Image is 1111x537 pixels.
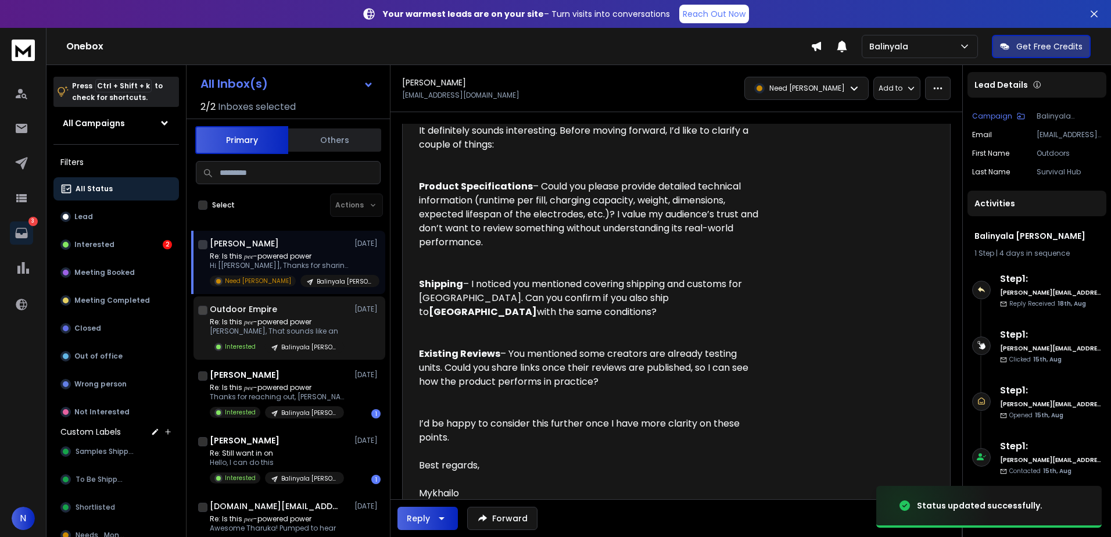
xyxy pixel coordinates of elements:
[419,347,758,389] p: – You mentioned some creators are already testing units. Could you share links once their reviews...
[1009,411,1063,420] p: Opened
[195,126,288,154] button: Primary
[1037,149,1102,158] p: Outdoors
[354,370,381,380] p: [DATE]
[967,191,1106,216] div: Activities
[974,79,1028,91] p: Lead Details
[53,345,179,368] button: Out of office
[53,289,179,312] button: Meeting Completed
[371,475,381,484] div: 1
[1037,167,1102,177] p: Survival Hub
[419,110,758,152] p: Thanks for sharing more details about the Al-Air Generator Power Lamp. It definitely sounds inter...
[917,500,1042,511] div: Status updated successfully.
[60,426,121,438] h3: Custom Labels
[53,373,179,396] button: Wrong person
[974,230,1099,242] h1: Balinyala [PERSON_NAME]
[200,100,216,114] span: 2 / 2
[210,317,344,327] p: Re: Is this 𝑝𝑒𝑒-powered power
[397,507,458,530] button: Reply
[419,347,500,360] strong: Existing Reviews
[95,79,152,92] span: Ctrl + Shift + k
[53,177,179,201] button: All Status
[210,261,349,270] p: Hі [[PERSON_NAME]], Thanks for sharing
[200,78,268,90] h1: All Inbox(s)
[281,343,337,352] p: Balinyala [PERSON_NAME]
[402,77,466,88] h1: [PERSON_NAME]
[419,180,758,249] p: – Could you please provide detailed technical information (runtime per fill, charging capacity, w...
[869,41,913,52] p: Balinyala
[1016,41,1083,52] p: Get Free Credits
[210,524,346,533] p: Awesome Tharuka! Pumped to hear
[1058,299,1086,308] span: 18th, Aug
[972,167,1010,177] p: Last Name
[53,496,179,519] button: Shortlisted
[419,277,758,319] p: – I noticed you mentioned covering shipping and customs for [GEOGRAPHIC_DATA]. Can you confirm if...
[972,130,992,139] p: Email
[1009,355,1062,364] p: Clicked
[354,305,381,314] p: [DATE]
[1033,355,1062,364] span: 15th, Aug
[769,84,845,93] p: Need [PERSON_NAME]
[383,8,670,20] p: – Turn visits into conversations
[10,221,33,245] a: 3
[1009,467,1071,475] p: Contacted
[191,72,383,95] button: All Inbox(s)
[974,248,994,258] span: 1 Step
[1000,400,1102,409] h6: [PERSON_NAME][EMAIL_ADDRESS][PERSON_NAME][DOMAIN_NAME]
[1000,344,1102,353] h6: [PERSON_NAME][EMAIL_ADDRESS][PERSON_NAME][DOMAIN_NAME]
[354,502,381,511] p: [DATE]
[371,409,381,418] div: 1
[74,212,93,221] p: Lead
[1000,456,1102,464] h6: [PERSON_NAME][EMAIL_ADDRESS][PERSON_NAME][DOMAIN_NAME]
[1037,112,1102,121] p: Balinyala [PERSON_NAME]
[210,303,277,315] h1: Outdoor Empire
[225,474,256,482] p: Interested
[53,154,179,170] h3: Filters
[12,507,35,530] button: N
[1009,299,1086,308] p: Reply Received
[317,277,372,286] p: Balinyala [PERSON_NAME]
[74,268,135,277] p: Meeting Booked
[879,84,902,93] p: Add to
[53,440,179,463] button: Samples Shipped
[1037,130,1102,139] p: [EMAIL_ADDRESS][DOMAIN_NAME]
[419,277,463,291] strong: Shipping
[402,91,519,100] p: [EMAIL_ADDRESS][DOMAIN_NAME]
[74,296,150,305] p: Meeting Completed
[419,180,533,193] strong: Product Specifications
[429,305,537,318] strong: [GEOGRAPHIC_DATA]
[354,239,381,248] p: [DATE]
[419,417,758,445] p: I’d be happy to consider this further once I have more clarity on these points.
[992,35,1091,58] button: Get Free Credits
[74,380,127,389] p: Wrong person
[1000,272,1102,286] h6: Step 1 :
[383,8,544,20] strong: Your warmest leads are on your site
[288,127,381,153] button: Others
[974,249,1099,258] div: |
[76,184,113,194] p: All Status
[999,248,1070,258] span: 4 days in sequence
[210,449,344,458] p: Re: Still want in on
[74,324,101,333] p: Closed
[163,240,172,249] div: 2
[1035,411,1063,420] span: 15th, Aug
[53,317,179,340] button: Closed
[1000,439,1102,453] h6: Step 1 :
[28,217,38,226] p: 3
[53,261,179,284] button: Meeting Booked
[354,436,381,445] p: [DATE]
[1000,384,1102,398] h6: Step 1 :
[225,408,256,417] p: Interested
[225,342,256,351] p: Interested
[210,514,346,524] p: Re: Is this 𝑝𝑒𝑒-powered power
[53,233,179,256] button: Interested2
[74,407,130,417] p: Not Interested
[63,117,125,129] h1: All Campaigns
[225,277,291,285] p: Need [PERSON_NAME]
[12,40,35,61] img: logo
[210,238,279,249] h1: [PERSON_NAME]
[210,383,349,392] p: Re: Is this 𝑝𝑒𝑒-powered power
[679,5,749,23] a: Reach Out Now
[74,352,123,361] p: Out of office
